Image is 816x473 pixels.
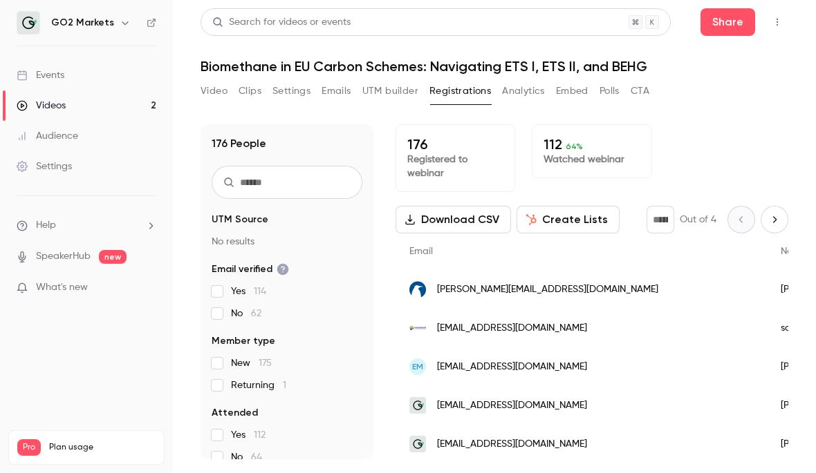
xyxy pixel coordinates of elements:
[409,326,426,330] img: ekwadraat.com
[212,15,351,30] div: Search for videos or events
[781,247,807,256] span: Name
[231,284,266,298] span: Yes
[49,442,156,453] span: Plan usage
[600,80,620,102] button: Polls
[544,136,640,153] p: 112
[212,406,258,420] span: Attended
[544,153,640,166] p: Watched webinar
[631,80,649,102] button: CTA
[254,430,266,440] span: 112
[140,282,156,294] iframe: Noticeable Trigger
[231,428,266,442] span: Yes
[322,80,351,102] button: Emails
[766,11,788,33] button: Top Bar Actions
[212,135,266,152] h1: 176 People
[409,436,426,452] img: go2-markets.com
[251,452,262,462] span: 64
[36,218,56,233] span: Help
[517,206,620,233] button: Create Lists
[17,99,66,113] div: Videos
[36,249,91,264] a: SpeakerHub
[231,378,286,392] span: Returning
[239,80,261,102] button: Clips
[17,218,156,233] li: help-dropdown-opener
[212,213,268,226] span: UTM Source
[231,307,261,320] span: No
[36,280,88,295] span: What's new
[17,129,78,143] div: Audience
[409,281,426,298] img: southpole.com
[212,334,275,348] span: Member type
[251,309,261,318] span: 62
[231,356,272,370] span: New
[409,397,426,414] img: go2-markets.com
[761,206,788,233] button: Next page
[566,142,583,151] span: 64 %
[17,439,41,456] span: Pro
[362,80,418,102] button: UTM builder
[396,206,511,233] button: Download CSV
[437,360,587,374] span: [EMAIL_ADDRESS][DOMAIN_NAME]
[17,160,72,173] div: Settings
[259,358,272,368] span: 175
[201,58,788,75] h1: Biomethane in EU Carbon Schemes: Navigating ETS I, ETS II, and BEHG
[51,16,114,30] h6: GO2 Markets
[437,282,658,297] span: [PERSON_NAME][EMAIL_ADDRESS][DOMAIN_NAME]
[680,213,716,226] p: Out of 4
[437,321,587,336] span: [EMAIL_ADDRESS][DOMAIN_NAME]
[272,80,310,102] button: Settings
[99,250,127,264] span: new
[429,80,491,102] button: Registrations
[407,136,503,153] p: 176
[283,380,286,390] span: 1
[212,262,289,276] span: Email verified
[17,12,39,34] img: GO2 Markets
[17,68,64,82] div: Events
[212,235,362,249] p: No results
[556,80,588,102] button: Embed
[412,360,423,373] span: EM
[407,153,503,180] p: Registered to webinar
[701,8,755,36] button: Share
[409,247,433,256] span: Email
[231,450,262,464] span: No
[254,287,266,296] span: 114
[502,80,545,102] button: Analytics
[437,398,587,413] span: [EMAIL_ADDRESS][DOMAIN_NAME]
[201,80,228,102] button: Video
[437,437,587,452] span: [EMAIL_ADDRESS][DOMAIN_NAME]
